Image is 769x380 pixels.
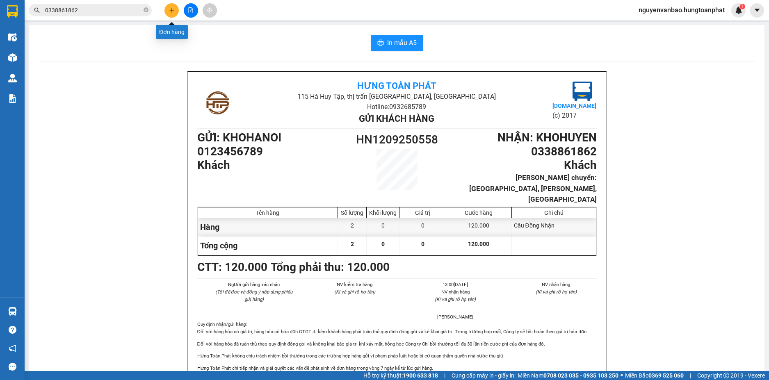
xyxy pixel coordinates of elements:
[8,33,17,41] img: warehouse-icon
[446,218,511,237] div: 120.000
[741,4,744,9] span: 1
[377,39,384,47] span: printer
[200,209,336,216] div: Tên hàng
[357,81,436,91] b: Hưng Toàn Phát
[753,7,761,14] span: caret-down
[215,289,292,302] i: (Tôi đã đọc và đồng ý nộp dung phiếu gửi hàng)
[648,372,684,379] strong: 0369 525 060
[184,3,198,18] button: file-add
[264,91,530,102] li: 115 Hà Huy Tập, thị trấn [GEOGRAPHIC_DATA], [GEOGRAPHIC_DATA]
[9,344,16,352] span: notification
[363,371,438,380] span: Hỗ trợ kỹ thuật:
[415,313,496,321] li: [PERSON_NAME]
[573,82,592,101] img: logo.jpg
[351,241,354,247] span: 2
[207,7,212,13] span: aim
[469,173,597,203] b: [PERSON_NAME] chuyển: [GEOGRAPHIC_DATA], [PERSON_NAME], [GEOGRAPHIC_DATA]
[34,7,40,13] span: search
[371,35,423,51] button: printerIn mẫu A5
[399,218,446,237] div: 0
[367,218,399,237] div: 0
[632,5,731,15] span: nguyenvanbao.hungtoanphat
[536,289,577,295] i: (Kí và ghi rõ họ tên)
[415,281,496,288] li: 13:00[DATE]
[518,371,618,380] span: Miền Nam
[387,38,417,48] span: In mẫu A5
[197,364,597,372] p: Hưng Toàn Phát chỉ tiếp nhận và giải quyết các vấn đề phát sinh về đơn hàng trong vòng 7 ngày kể ...
[314,281,395,288] li: NV kiểm tra hàng
[402,209,444,216] div: Giá trị
[45,6,142,15] input: Tìm tên, số ĐT hoặc mã đơn
[9,326,16,334] span: question-circle
[9,363,16,371] span: message
[381,241,385,247] span: 0
[497,131,597,144] b: NHẬN : KHOHUYEN
[7,5,18,18] img: logo-vxr
[144,7,148,14] span: close-circle
[197,131,281,144] b: GỬI : KHOHANOI
[415,288,496,296] li: NV nhận hàng
[197,82,238,123] img: logo.jpg
[197,340,597,348] p: Đối với hàng hóa đã tuân thủ theo quy định đóng gói và không khai báo giá trị khi xảy mất, hỏng h...
[739,4,745,9] sup: 1
[750,3,764,18] button: caret-down
[340,209,364,216] div: Số lượng
[403,372,438,379] strong: 1900 633 818
[347,131,447,149] h1: HN1209250558
[552,102,596,109] b: [DOMAIN_NAME]
[164,3,179,18] button: plus
[735,7,742,14] img: icon-new-feature
[512,218,596,237] div: Cậu Đồng Nhận
[543,372,618,379] strong: 0708 023 035 - 0935 103 250
[8,307,17,316] img: warehouse-icon
[197,321,597,372] div: Quy định nhận/gửi hàng :
[359,114,434,124] b: Gửi khách hàng
[203,3,217,18] button: aim
[144,7,148,12] span: close-circle
[338,218,367,237] div: 2
[421,241,424,247] span: 0
[197,260,267,274] b: CTT : 120.000
[514,209,594,216] div: Ghi chú
[621,374,623,377] span: ⚪️
[197,158,347,172] h1: Khách
[200,241,237,250] span: Tổng cộng
[198,218,338,237] div: Hàng
[552,110,596,121] li: (c) 2017
[723,373,729,378] span: copyright
[188,7,194,13] span: file-add
[435,296,476,302] i: (Kí và ghi rõ họ tên)
[447,145,596,159] h1: 0338861862
[8,53,17,62] img: warehouse-icon
[169,7,175,13] span: plus
[264,102,530,112] li: Hotline: 0932685789
[8,74,17,82] img: warehouse-icon
[334,289,375,295] i: (Kí và ghi rõ họ tên)
[444,371,445,380] span: |
[690,371,691,380] span: |
[452,371,516,380] span: Cung cấp máy in - giấy in:
[369,209,397,216] div: Khối lượng
[271,260,390,274] b: Tổng phải thu: 120.000
[516,281,597,288] li: NV nhận hàng
[8,94,17,103] img: solution-icon
[468,241,489,247] span: 120.000
[197,352,597,360] p: Hưng Toàn Phát không chịu trách nhiệm bồi thường trong các trường hợp hàng gửi vi phạm pháp luật ...
[447,158,596,172] h1: Khách
[214,281,295,288] li: Người gửi hàng xác nhận
[625,371,684,380] span: Miền Bắc
[197,145,347,159] h1: 0123456789
[197,328,597,335] p: Đối với hàng hóa có giá trị, hàng hóa có hóa đơn GTGT đi kèm khách hàng phải tuân thủ quy định đó...
[448,209,509,216] div: Cước hàng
